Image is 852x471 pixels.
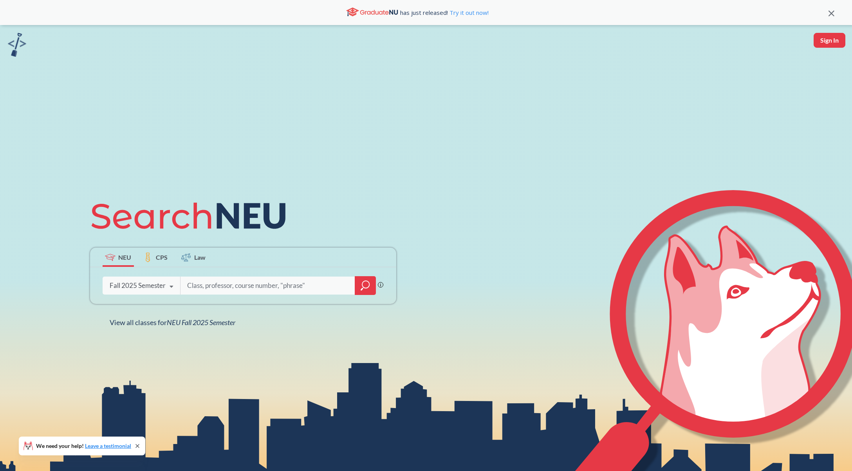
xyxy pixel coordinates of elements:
[355,276,376,295] div: magnifying glass
[110,318,235,327] span: View all classes for
[448,9,489,16] a: Try it out now!
[186,277,349,294] input: Class, professor, course number, "phrase"
[361,280,370,291] svg: magnifying glass
[400,8,489,17] span: has just released!
[814,33,845,48] button: Sign In
[110,281,166,290] div: Fall 2025 Semester
[8,33,26,59] a: sandbox logo
[156,253,168,262] span: CPS
[8,33,26,57] img: sandbox logo
[85,442,131,449] a: Leave a testimonial
[194,253,206,262] span: Law
[118,253,131,262] span: NEU
[36,443,131,449] span: We need your help!
[167,318,235,327] span: NEU Fall 2025 Semester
